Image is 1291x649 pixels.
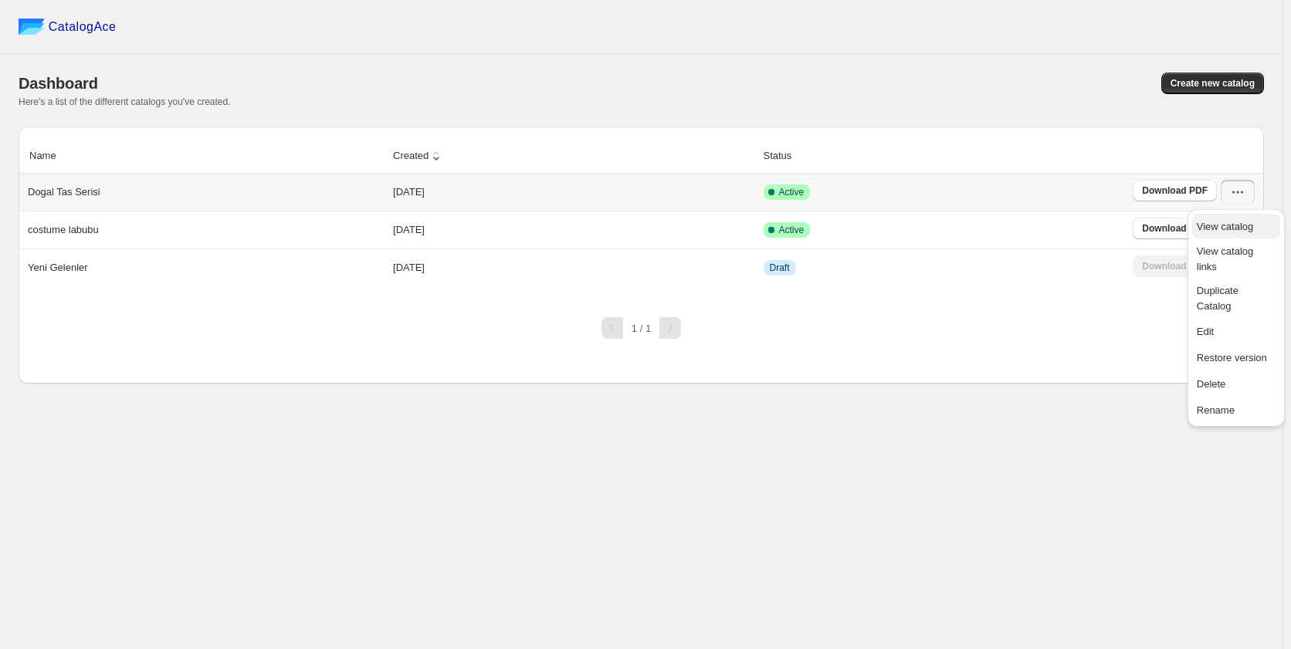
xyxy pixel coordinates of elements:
[1171,77,1255,90] span: Create new catalog
[1197,378,1226,390] span: Delete
[19,19,45,35] img: catalog ace
[1197,245,1253,272] span: View catalog links
[1142,184,1208,197] span: Download PDF
[28,222,99,238] p: costume labubu
[28,184,100,200] p: Dogal Tas Serisi
[1133,218,1217,239] a: Download PDF
[761,141,810,171] button: Status
[1133,180,1217,201] a: Download PDF
[19,96,231,107] span: Here's a list of the different catalogs you've created.
[388,211,758,248] td: [DATE]
[1197,326,1214,337] span: Edit
[1197,221,1253,232] span: View catalog
[1161,73,1264,94] button: Create new catalog
[388,174,758,211] td: [DATE]
[632,323,651,334] span: 1 / 1
[19,75,98,92] span: Dashboard
[1197,404,1235,416] span: Rename
[779,186,805,198] span: Active
[28,260,88,275] p: Yeni Gelenler
[1142,222,1208,235] span: Download PDF
[49,19,117,35] span: CatalogAce
[388,248,758,286] td: [DATE]
[391,141,446,171] button: Created
[779,224,805,236] span: Active
[770,262,790,274] span: Draft
[27,141,74,171] button: Name
[1197,285,1238,312] span: Duplicate Catalog
[1197,352,1267,363] span: Restore version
